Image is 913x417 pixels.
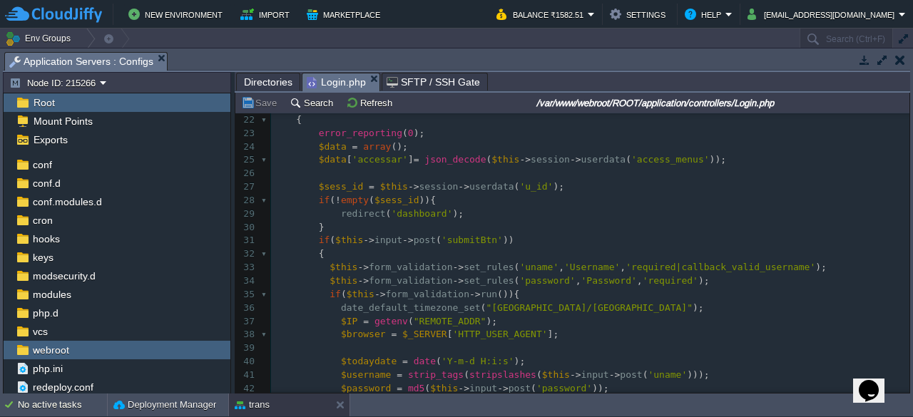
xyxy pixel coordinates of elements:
[330,235,335,245] span: (
[620,369,642,380] span: post
[592,383,608,393] span: ));
[352,154,408,165] span: 'accessar'
[363,316,369,326] span: =
[609,369,621,380] span: ->
[447,329,453,339] span: [
[514,275,520,286] span: (
[452,262,464,272] span: ->
[369,262,452,272] span: form_validation
[402,356,408,366] span: =
[30,288,73,301] a: modules
[469,369,536,380] span: stripslashes
[335,195,341,205] span: !
[685,6,725,23] button: Help
[469,289,481,299] span: ->
[235,398,270,412] button: trans
[553,181,564,192] span: );
[464,369,469,380] span: (
[5,6,102,24] img: CloudJiffy
[576,275,581,286] span: ,
[408,128,414,138] span: 0
[128,6,227,23] button: New Environment
[341,195,369,205] span: empty
[235,153,258,167] div: 25
[341,356,397,366] span: $todaydate
[30,362,65,375] span: php.ini
[497,289,519,299] span: ()){
[241,96,281,109] button: Save
[319,141,347,152] span: $data
[374,195,419,205] span: $sess_id
[397,383,402,393] span: =
[30,214,55,227] span: cron
[452,275,464,286] span: ->
[319,195,330,205] span: if
[235,355,258,369] div: 40
[442,356,514,366] span: 'Y-m-d H:i:s'
[464,262,514,272] span: set_rules
[414,235,436,245] span: post
[235,315,258,329] div: 37
[235,247,258,261] div: 32
[414,316,486,326] span: "REMOTE_ADDR"
[408,181,419,192] span: ->
[235,261,258,274] div: 33
[491,154,519,165] span: $this
[113,398,216,412] button: Deployment Manager
[31,115,95,128] span: Mount Points
[496,6,588,23] button: Balance ₹1582.51
[386,289,469,299] span: form_validation
[391,329,397,339] span: =
[30,251,56,264] a: keys
[274,222,324,232] span: }
[369,195,374,205] span: (
[408,316,414,326] span: (
[631,154,710,165] span: 'access_menus'
[486,154,491,165] span: (
[542,369,570,380] span: $this
[514,181,520,192] span: (
[710,154,726,165] span: ));
[341,383,391,393] span: $password
[302,73,380,91] li: /var/www/webroot/ROOT/application/controllers/Login.php
[581,369,609,380] span: input
[558,262,564,272] span: ,
[30,195,104,208] a: conf.modules.d
[430,383,458,393] span: $this
[693,302,704,313] span: );
[519,154,531,165] span: ->
[436,356,442,366] span: (
[30,307,61,319] a: php.d
[31,96,57,109] a: Root
[30,158,54,171] span: conf
[391,141,407,152] span: ();
[402,235,414,245] span: ->
[531,383,536,393] span: (
[408,369,464,380] span: strip_tags
[307,6,384,23] button: Marketplace
[564,262,620,272] span: 'Username'
[414,356,436,366] span: date
[330,262,357,272] span: $this
[374,316,408,326] span: getenv
[503,235,514,245] span: ))
[424,383,430,393] span: (
[481,302,486,313] span: (
[357,275,369,286] span: ->
[386,208,392,219] span: (
[235,194,258,207] div: 28
[570,154,581,165] span: ->
[9,53,153,71] span: Application Servers : Configs
[436,235,442,245] span: (
[363,141,391,152] span: array
[18,393,107,416] div: No active tasks
[626,154,631,165] span: (
[30,232,62,245] span: hooks
[341,369,391,380] span: $username
[509,383,531,393] span: post
[531,154,570,165] span: session
[397,369,402,380] span: =
[519,275,575,286] span: 'password'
